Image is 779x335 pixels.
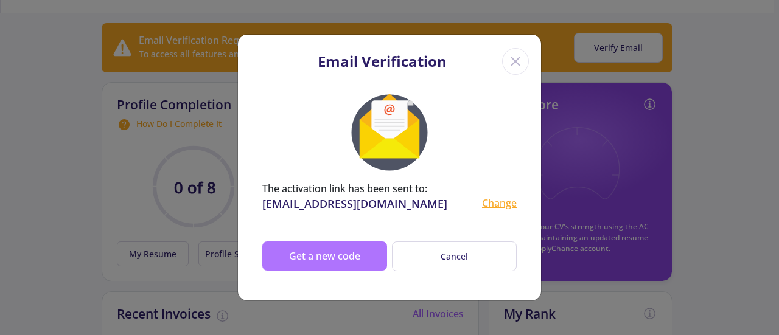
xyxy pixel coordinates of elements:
div: Close [502,48,529,75]
button: Cancel [392,241,517,271]
div: The activation link has been sent to: [262,181,517,196]
button: Get a new code [262,241,387,271]
div: [EMAIL_ADDRESS][DOMAIN_NAME] [262,196,447,212]
div: Change [482,196,517,212]
div: Email Verification [318,50,447,72]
